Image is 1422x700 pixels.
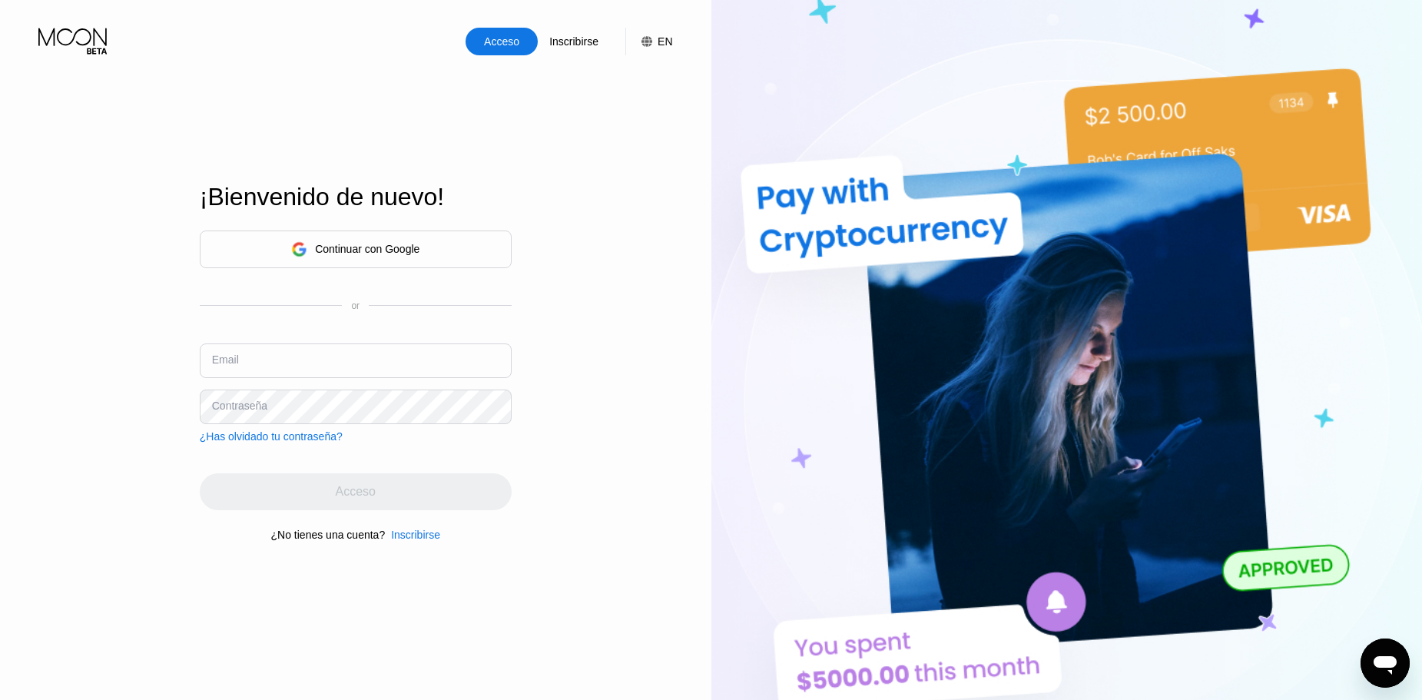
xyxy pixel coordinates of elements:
[658,35,672,48] div: EN
[625,28,672,55] div: EN
[548,34,600,49] div: Inscribirse
[315,243,419,255] div: Continuar con Google
[200,231,512,268] div: Continuar con Google
[200,430,343,443] div: ¿Has olvidado tu contraseña?
[391,529,440,541] div: Inscribirse
[212,400,267,412] div: Contraseña
[271,529,386,541] div: ¿No tienes una cuenta?
[385,529,440,541] div: Inscribirse
[538,28,610,55] div: Inscribirse
[482,34,521,49] div: Acceso
[466,28,538,55] div: Acceso
[200,183,512,211] div: ¡Bienvenido de nuevo!
[351,300,360,311] div: or
[1361,639,1410,688] iframe: Botón para iniciar la ventana de mensajería
[212,353,239,366] div: Email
